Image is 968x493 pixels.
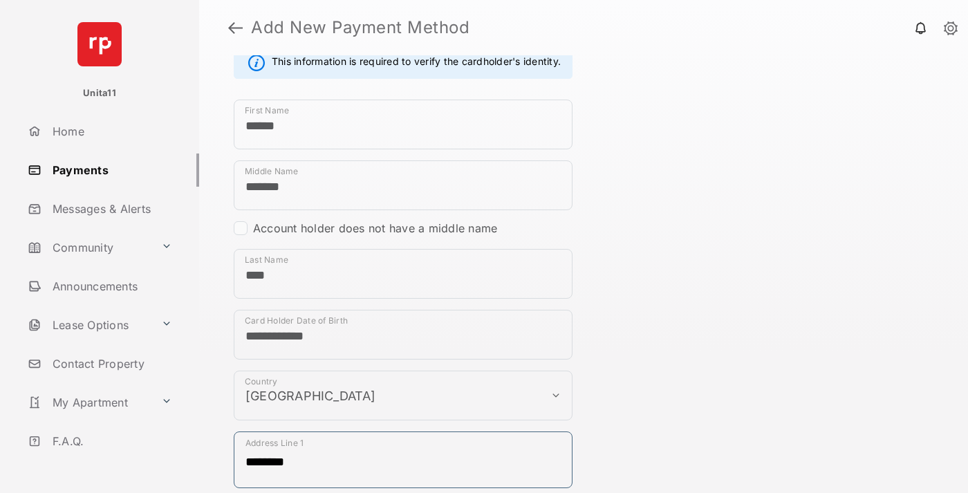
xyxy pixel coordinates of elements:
img: svg+xml;base64,PHN2ZyB4bWxucz0iaHR0cDovL3d3dy53My5vcmcvMjAwMC9zdmciIHdpZHRoPSI2NCIgaGVpZ2h0PSI2NC... [77,22,122,66]
label: Account holder does not have a middle name [253,221,497,235]
strong: Add New Payment Method [251,19,469,36]
a: Home [22,115,199,148]
p: Unita11 [83,86,116,100]
a: Community [22,231,156,264]
a: Lease Options [22,308,156,342]
a: Messages & Alerts [22,192,199,225]
div: payment_method_screening[postal_addresses][country] [234,371,573,420]
a: Contact Property [22,347,199,380]
a: F.A.Q. [22,425,199,458]
span: This information is required to verify the cardholder's identity. [272,55,561,71]
a: Announcements [22,270,199,303]
div: payment_method_screening[postal_addresses][addressLine1] [234,431,573,488]
a: Payments [22,154,199,187]
a: My Apartment [22,386,156,419]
